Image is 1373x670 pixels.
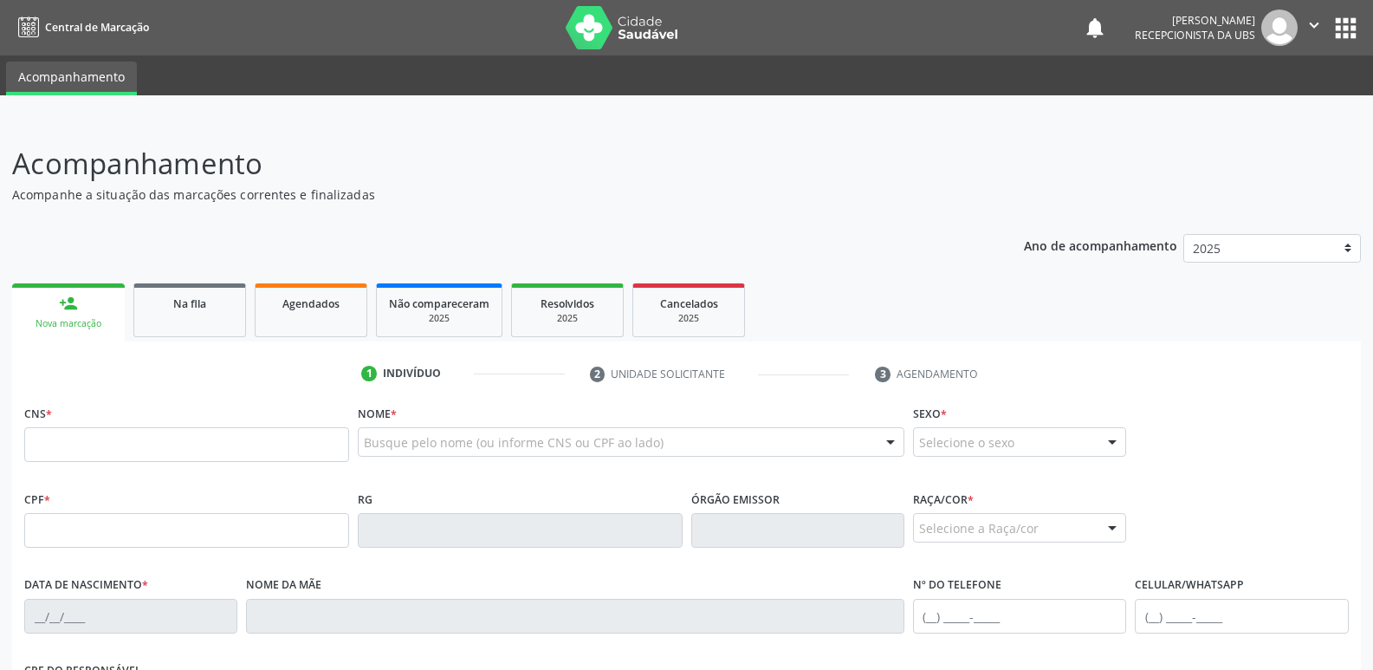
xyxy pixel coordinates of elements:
p: Acompanhe a situação das marcações correntes e finalizadas [12,185,956,204]
label: CPF [24,486,50,513]
span: Busque pelo nome (ou informe CNS ou CPF ao lado) [364,433,664,452]
div: Nova marcação [24,317,113,330]
span: Central de Marcação [45,20,149,35]
i:  [1305,16,1324,35]
span: Não compareceram [389,296,489,311]
span: Selecione o sexo [919,433,1014,452]
input: (__) _____-_____ [1135,599,1348,634]
label: Nome [358,400,397,427]
div: [PERSON_NAME] [1135,13,1255,28]
img: img [1261,10,1298,46]
label: Raça/cor [913,486,974,513]
p: Acompanhamento [12,142,956,185]
div: 2025 [389,312,489,325]
a: Acompanhamento [6,62,137,95]
span: Recepcionista da UBS [1135,28,1255,42]
button: notifications [1083,16,1107,40]
input: (__) _____-_____ [913,599,1126,634]
div: Indivíduo [383,366,441,381]
label: CNS [24,400,52,427]
label: Órgão emissor [691,486,780,513]
span: Agendados [282,296,340,311]
p: Ano de acompanhamento [1024,234,1177,256]
span: Selecione a Raça/cor [919,519,1039,537]
label: Celular/WhatsApp [1135,572,1244,599]
label: Nome da mãe [246,572,321,599]
button: apps [1331,13,1361,43]
label: Nº do Telefone [913,572,1001,599]
label: Data de nascimento [24,572,148,599]
span: Resolvidos [541,296,594,311]
div: 2025 [645,312,732,325]
label: Sexo [913,400,947,427]
span: Na fila [173,296,206,311]
div: person_add [59,294,78,313]
button:  [1298,10,1331,46]
a: Central de Marcação [12,13,149,42]
input: __/__/____ [24,599,237,634]
div: 2025 [524,312,611,325]
label: RG [358,486,372,513]
div: 1 [361,366,377,381]
span: Cancelados [660,296,718,311]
